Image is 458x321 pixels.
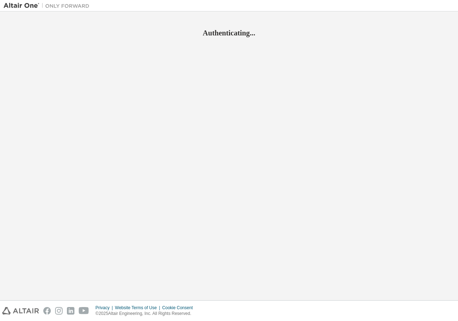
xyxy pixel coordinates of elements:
[55,307,63,315] img: instagram.svg
[115,305,162,311] div: Website Terms of Use
[4,28,454,38] h2: Authenticating...
[79,307,89,315] img: youtube.svg
[4,2,93,9] img: Altair One
[96,311,197,317] p: © 2025 Altair Engineering, Inc. All Rights Reserved.
[96,305,115,311] div: Privacy
[2,307,39,315] img: altair_logo.svg
[162,305,197,311] div: Cookie Consent
[43,307,51,315] img: facebook.svg
[67,307,74,315] img: linkedin.svg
